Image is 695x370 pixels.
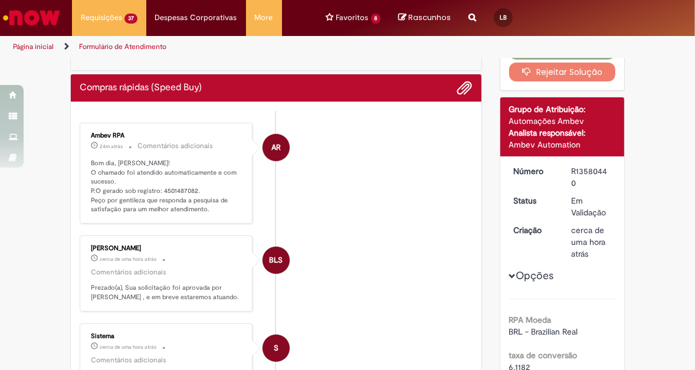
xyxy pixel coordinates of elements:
[398,12,451,23] a: No momento, sua lista de rascunhos tem 0 Itens
[505,165,563,177] dt: Número
[509,139,616,150] div: Ambev Automation
[1,6,62,30] img: ServiceNow
[80,83,202,93] h2: Compras rápidas (Speed Buy) Histórico de tíquete
[571,165,611,189] div: R13580440
[91,267,166,277] small: Comentários adicionais
[571,225,605,259] span: cerca de uma hora atrás
[505,195,563,207] dt: Status
[263,134,290,161] div: Ambev RPA
[91,333,243,340] div: Sistema
[155,12,237,24] span: Despesas Corporativas
[137,141,213,151] small: Comentários adicionais
[263,247,290,274] div: Beatriz Leao Soares Fagundes
[100,343,156,351] span: cerca de uma hora atrás
[274,334,278,362] span: S
[13,42,54,51] a: Página inicial
[9,36,396,58] ul: Trilhas de página
[91,132,243,139] div: Ambev RPA
[271,133,281,162] span: AR
[509,63,616,81] button: Rejeitar Solução
[124,14,137,24] span: 37
[91,355,166,365] small: Comentários adicionais
[509,103,616,115] div: Grupo de Atribuição:
[100,256,156,263] time: 30/09/2025 10:53:05
[91,245,243,252] div: [PERSON_NAME]
[100,256,156,263] span: cerca de uma hora atrás
[100,143,123,150] span: 24m atrás
[269,246,283,274] span: BLS
[408,12,451,23] span: Rascunhos
[91,283,243,302] p: Prezado(a), Sua solicitação foi aprovada por [PERSON_NAME] , e em breve estaremos atuando.
[571,225,605,259] time: 30/09/2025 10:24:39
[571,195,611,218] div: Em Validação
[255,12,273,24] span: More
[505,224,563,236] dt: Criação
[263,335,290,362] div: System
[81,12,122,24] span: Requisições
[79,42,166,51] a: Formulário de Atendimento
[457,80,473,96] button: Adicionar anexos
[509,127,616,139] div: Analista responsável:
[100,143,123,150] time: 30/09/2025 11:29:12
[509,350,578,361] b: taxa de conversão
[571,224,611,260] div: 30/09/2025 10:24:39
[509,115,616,127] div: Automações Ambev
[371,14,381,24] span: 8
[509,315,552,325] b: RPA Moeda
[336,12,369,24] span: Favoritos
[100,343,156,351] time: 30/09/2025 10:24:51
[91,159,243,214] p: Bom dia, [PERSON_NAME]! O chamado foi atendido automaticamente e com sucesso. P.O gerado sob regi...
[509,326,578,337] span: BRL - Brazilian Real
[500,14,507,21] span: LB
